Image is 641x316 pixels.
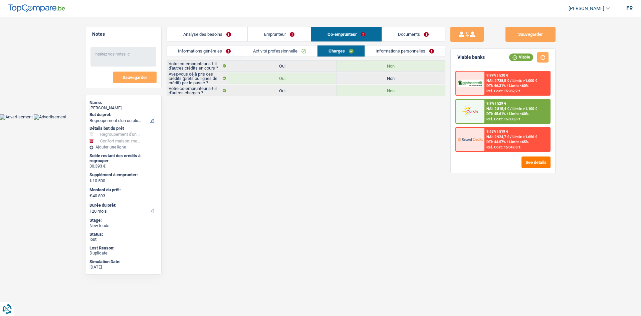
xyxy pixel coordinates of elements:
span: Limit: >1.656 € [512,135,537,139]
span: DTI: 45.61% [486,112,506,116]
span: DTI: 44.57% [486,140,506,144]
div: [DATE] [89,265,157,270]
label: Oui [228,85,337,96]
span: NAI: 2 738,5 € [486,79,509,83]
span: Limit: <65% [509,140,528,144]
div: lost [89,237,157,242]
div: Détails but du prêt [89,126,157,131]
button: Sauvegarder [113,72,157,83]
a: Documents [382,27,445,41]
span: Sauvegarder [123,75,147,80]
img: Record Credits [458,133,482,145]
div: 30.393 € [89,164,157,169]
div: New leads [89,223,157,228]
div: Ref. Cost: 15 808,6 € [486,117,520,121]
span: Limit: <60% [509,84,528,88]
div: Simulation Date: [89,259,157,265]
label: Oui [228,73,337,84]
a: [PERSON_NAME] [563,3,610,14]
div: Lost Reason: [89,245,157,251]
label: Non [337,85,445,96]
a: Informations personnelles [365,45,445,57]
img: Cofidis [458,105,482,117]
label: Oui [228,61,337,71]
label: Non [337,73,445,84]
a: Co-emprunteur [311,27,382,41]
label: Montant du prêt: [89,187,156,193]
span: / [507,112,508,116]
label: Non [337,61,445,71]
div: Solde restant des crédits à regrouper [89,153,157,164]
img: Advertisement [34,114,66,120]
label: Durée du prêt: [89,203,156,208]
div: fr [626,5,633,11]
div: Ref. Cost: 15 047,8 € [486,145,520,149]
div: Ref. Cost: 15 962,2 € [486,89,520,93]
a: Analyse des besoins [167,27,247,41]
span: NAI: 2 924,7 € [486,135,509,139]
span: Limit: >1.100 € [512,107,537,111]
div: Viable [509,54,533,61]
label: Votre co-emprunteur a-t-il d'autres charges ? [167,85,228,96]
span: Limit: >1.000 € [512,79,537,83]
h5: Notes [92,31,155,37]
span: / [507,140,508,144]
div: Duplicate [89,250,157,256]
div: Name: [89,100,157,105]
label: Votre co-emprunteur a-t-il d'autres crédits en cours ? [167,61,228,71]
a: Activité professionnelle [242,45,317,57]
div: 9.99% | 530 € [486,73,508,78]
a: Emprunteur [248,27,311,41]
span: / [507,84,508,88]
span: NAI: 2 815,4 € [486,107,509,111]
label: Supplément à emprunter: [89,172,156,178]
span: € [89,193,92,199]
div: 9.45% | 519 € [486,129,508,134]
img: TopCompare Logo [8,4,65,12]
div: Status: [89,232,157,237]
span: Limit: <60% [509,112,528,116]
a: Informations générales [167,45,242,57]
a: Charges [317,45,365,57]
span: DTI: 46.31% [486,84,506,88]
div: Viable banks [457,55,485,60]
span: [PERSON_NAME] [569,6,604,11]
div: 9.9% | 529 € [486,101,506,106]
label: But du prêt: [89,112,156,117]
span: € [89,178,92,183]
div: Stage: [89,218,157,223]
div: [PERSON_NAME] [89,105,157,111]
button: See details [521,156,551,168]
span: / [510,135,511,139]
span: / [510,107,511,111]
img: AlphaCredit [458,80,482,87]
label: Avez-vous déjà pris des crédits (prêts ou lignes de crédit) par le passé ? [167,73,228,84]
div: Ajouter une ligne [89,145,157,149]
button: Sauvegarder [505,27,556,42]
span: / [510,79,511,83]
